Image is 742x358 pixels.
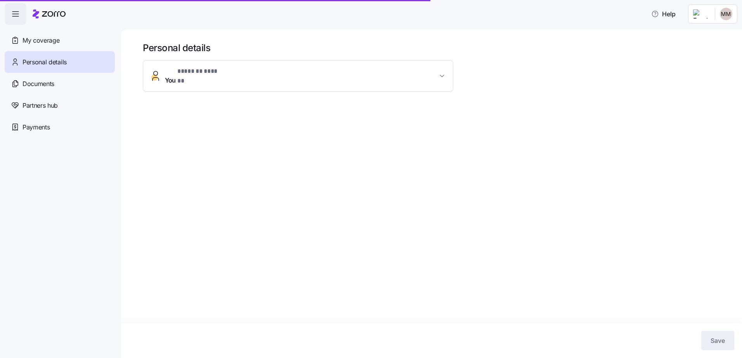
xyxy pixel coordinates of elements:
span: Personal details [23,57,67,67]
button: Save [701,331,734,350]
a: Documents [5,73,115,95]
span: Help [651,9,676,19]
span: You [165,67,222,85]
span: Payments [23,122,50,132]
a: Payments [5,116,115,138]
a: Personal details [5,51,115,73]
span: Save [711,336,725,345]
span: Documents [23,79,54,89]
a: Partners hub [5,95,115,116]
img: Employer logo [693,9,709,19]
a: My coverage [5,29,115,51]
h1: Personal details [143,42,731,54]
img: 50dd7f3008828998aba6b0fd0a9ac0ea [720,8,732,20]
button: Help [645,6,682,22]
span: Partners hub [23,101,58,110]
span: My coverage [23,36,59,45]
